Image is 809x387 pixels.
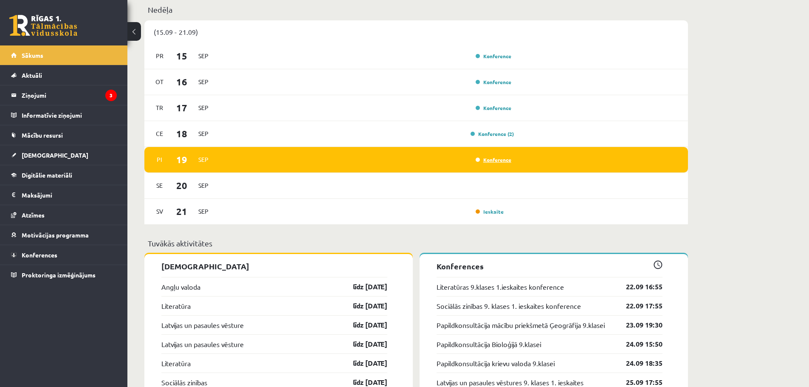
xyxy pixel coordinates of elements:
a: Proktoringa izmēģinājums [11,265,117,285]
span: Proktoringa izmēģinājums [22,271,96,279]
a: Atzīmes [11,205,117,225]
a: līdz [DATE] [338,339,387,349]
a: 22.09 16:55 [613,282,662,292]
a: līdz [DATE] [338,320,387,330]
span: Mācību resursi [22,131,63,139]
a: Konferences [11,245,117,265]
a: 24.09 15:50 [613,339,662,349]
span: 21 [169,204,195,218]
a: Literatūra [161,301,191,311]
a: līdz [DATE] [338,282,387,292]
a: Rīgas 1. Tālmācības vidusskola [9,15,77,36]
a: līdz [DATE] [338,301,387,311]
a: Ieskaite [476,208,504,215]
span: Atzīmes [22,211,45,219]
a: Latvijas un pasaules vēsture [161,339,244,349]
a: Digitālie materiāli [11,165,117,185]
a: Informatīvie ziņojumi [11,105,117,125]
span: Sv [151,205,169,218]
a: Papildkonsultācija mācību priekšmetā Ģeogrāfija 9.klasei [437,320,605,330]
span: 15 [169,49,195,63]
div: (15.09 - 21.09) [144,20,688,43]
p: Nedēļa [148,4,685,15]
a: Motivācijas programma [11,225,117,245]
a: Papildkonsultācija krievu valoda 9.klasei [437,358,555,368]
legend: Ziņojumi [22,85,117,105]
p: [DEMOGRAPHIC_DATA] [161,260,387,272]
span: Ot [151,75,169,88]
a: Konference (2) [471,130,514,137]
p: Tuvākās aktivitātes [148,237,685,249]
a: līdz [DATE] [338,358,387,368]
a: Latvijas un pasaules vēsture [161,320,244,330]
p: Konferences [437,260,662,272]
a: 22.09 17:55 [613,301,662,311]
a: Sociālās zinības 9. klases 1. ieskaites konference [437,301,581,311]
a: Konference [476,105,511,111]
span: Pr [151,49,169,62]
a: Konference [476,79,511,85]
a: Konference [476,156,511,163]
span: Se [151,179,169,192]
a: Literatūra [161,358,191,368]
a: Literatūras 9.klases 1.ieskaites konference [437,282,564,292]
legend: Informatīvie ziņojumi [22,105,117,125]
a: Aktuāli [11,65,117,85]
span: Ce [151,127,169,140]
span: Sep [194,101,212,114]
legend: Maksājumi [22,185,117,205]
a: Ziņojumi3 [11,85,117,105]
span: Motivācijas programma [22,231,89,239]
span: Tr [151,101,169,114]
span: 16 [169,75,195,89]
span: [DEMOGRAPHIC_DATA] [22,151,88,159]
span: Digitālie materiāli [22,171,72,179]
span: Pi [151,153,169,166]
span: Sep [194,75,212,88]
span: 17 [169,101,195,115]
a: Maksājumi [11,185,117,205]
i: 3 [105,90,117,101]
span: 19 [169,153,195,167]
span: Sep [194,205,212,218]
span: 20 [169,178,195,192]
span: Sep [194,179,212,192]
a: Mācību resursi [11,125,117,145]
span: Konferences [22,251,57,259]
span: Sep [194,127,212,140]
span: Sākums [22,51,43,59]
span: 18 [169,127,195,141]
a: Papildkonsultācija Bioloģijā 9.klasei [437,339,541,349]
a: [DEMOGRAPHIC_DATA] [11,145,117,165]
a: 24.09 18:35 [613,358,662,368]
span: Sep [194,49,212,62]
span: Aktuāli [22,71,42,79]
span: Sep [194,153,212,166]
a: Angļu valoda [161,282,200,292]
a: 23.09 19:30 [613,320,662,330]
a: Konference [476,53,511,59]
a: Sākums [11,45,117,65]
